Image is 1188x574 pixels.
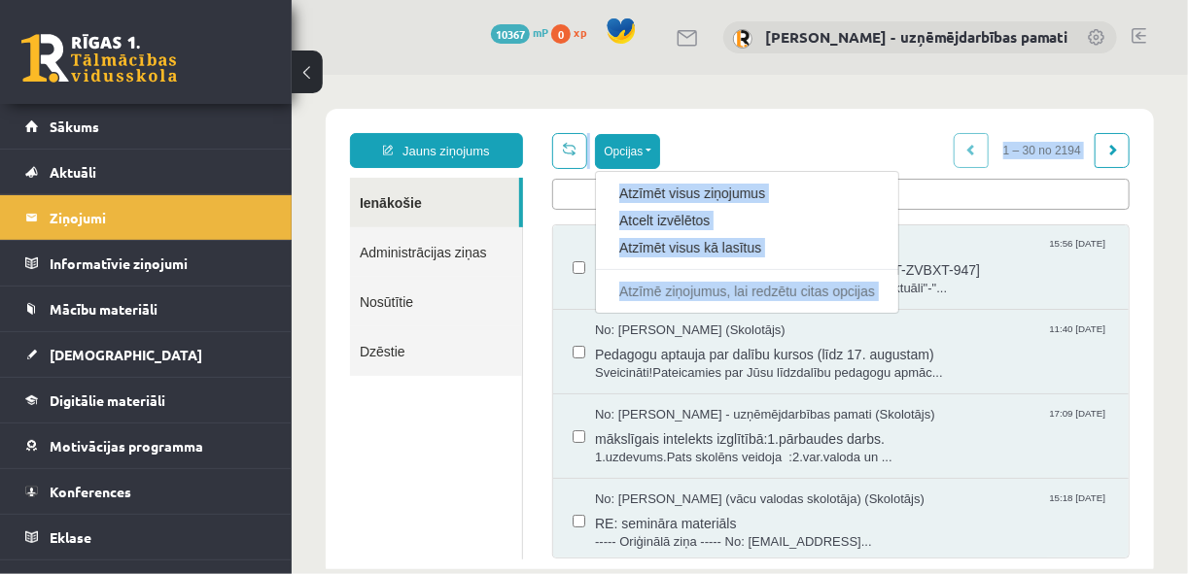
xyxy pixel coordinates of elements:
span: RE: semināra materiāls [303,434,818,458]
a: Atzīmēt visus kā lasītus [328,163,583,183]
span: [DEMOGRAPHIC_DATA] [50,346,202,363]
a: Dzēstie [58,252,230,301]
span: Digitālie materiāli [50,391,165,409]
a: Atzīmēt visus ziņojumus [328,109,583,128]
span: 1.uzdevums.Pats skolēns veidoja :2.var.valoda un ... [303,374,818,392]
a: Ienākošie [58,103,227,152]
a: [PERSON_NAME] - uzņēmējdarbības pamati [765,27,1067,47]
span: No: [PERSON_NAME] (Skolotājs) [303,247,494,265]
a: 10367 mP [491,24,548,40]
a: Sākums [25,104,267,149]
button: Opcijas [303,59,368,94]
span: Aktuāli [50,163,96,181]
span: xp [574,24,586,40]
span: Eklase [50,528,91,546]
a: No: [PERSON_NAME] - uzņēmējdarbības pamati (Skolotājs) 17:09 [DATE] mākslīgais intelekts izglītīb... [303,331,818,391]
span: mP [533,24,548,40]
a: 0 xp [551,24,596,40]
span: 15:56 [DATE] [757,162,818,177]
span: Sveicināti!Pateicamies par Jūsu līdzdalību pedagogu apmāc... [303,289,818,308]
a: [DEMOGRAPHIC_DATA] [25,332,267,377]
a: Jauns ziņojums [58,58,231,93]
a: Informatīvie ziņojumi [25,241,267,286]
span: Konferences [50,483,131,500]
a: Motivācijas programma [25,423,267,468]
a: Digitālie materiāli [25,378,267,422]
legend: Ziņojumi [50,195,267,240]
a: Ziņojumi [25,195,267,240]
a: Atzīmē ziņojumus, lai redzētu citas opcijas [328,207,583,226]
span: ----- Oriģinālā ziņa ----- No: [EMAIL_ADDRESS]... [303,458,818,477]
a: Aktuāli [25,150,267,194]
a: Eklase [25,515,267,559]
span: 0 [551,24,571,44]
legend: Informatīvie ziņojumi [50,241,267,286]
span: Pedagogu aptauja par dalību kursos (līdz 17. augustam) [303,265,818,289]
a: Mācību materiāli [25,287,267,331]
span: No: [PERSON_NAME] - uzņēmējdarbības pamati (Skolotājs) [303,331,644,350]
span: Sākums [50,118,99,135]
div: Opcijas [303,96,608,239]
span: 11:40 [DATE] [757,247,818,261]
a: Atcelt izvēlētos [328,136,583,155]
a: Nosūtītie [58,202,230,252]
span: 10367 [491,24,530,44]
span: Motivācijas programma [50,437,203,455]
span: 1 – 30 no 2194 [697,58,804,93]
img: Solvita Kozlovska - uzņēmējdarbības pamati [733,29,752,49]
a: Konferences [25,469,267,514]
a: Rīgas 1. Tālmācības vidusskola [21,34,177,83]
span: 17:09 [DATE] [757,331,818,346]
a: No: [PERSON_NAME] (vācu valodas skolotāja) (Skolotājs) 15:18 [DATE] RE: semināra materiāls ----- ... [303,416,818,476]
span: 15:18 [DATE] [757,416,818,430]
span: Mācību materiāli [50,300,157,318]
span: mākslīgais intelekts izglītībā:1.pārbaudes darbs. [303,350,818,374]
a: No: [PERSON_NAME] (Skolotājs) 11:40 [DATE] Pedagogu aptauja par dalību kursos (līdz 17. augustam)... [303,247,818,307]
span: No: [PERSON_NAME] (vācu valodas skolotāja) (Skolotājs) [303,416,633,434]
a: Administrācijas ziņas [58,152,230,202]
